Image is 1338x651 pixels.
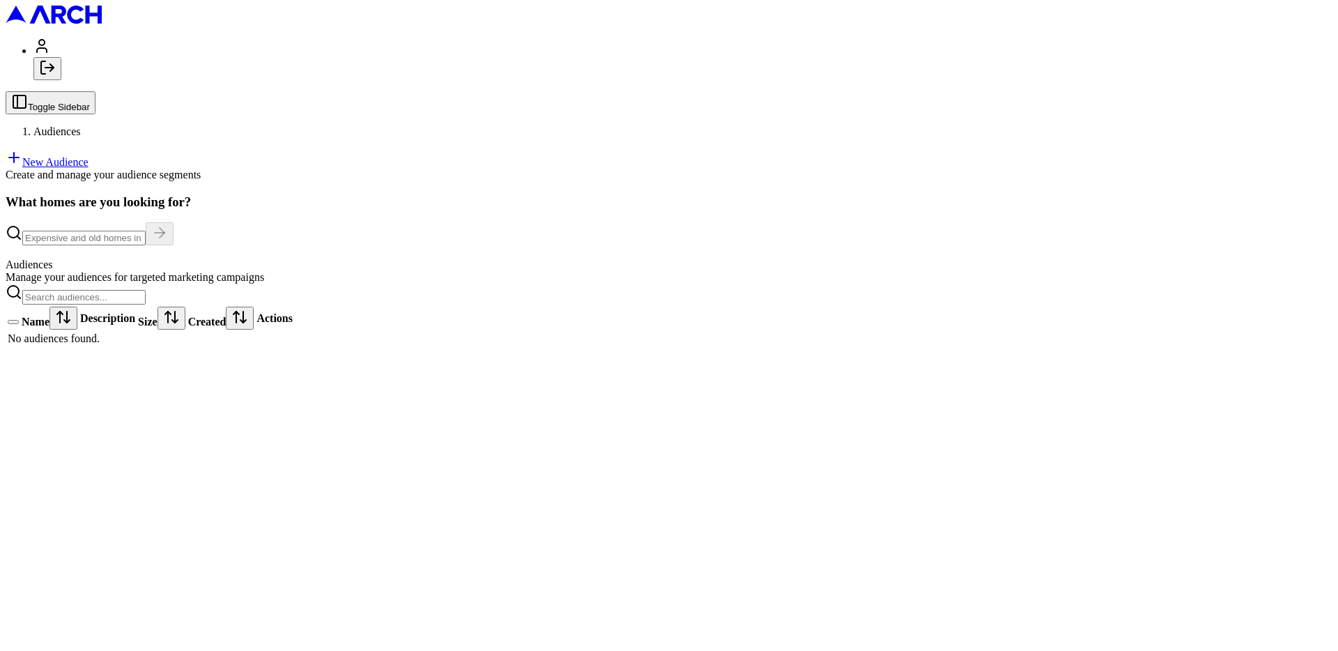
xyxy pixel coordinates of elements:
[6,259,1332,271] div: Audiences
[7,332,293,346] td: No audiences found.
[33,57,61,80] button: Log out
[6,169,1332,181] div: Create and manage your audience segments
[256,306,293,330] th: Actions
[28,102,90,112] span: Toggle Sidebar
[188,307,254,330] div: Created
[6,91,95,114] button: Toggle Sidebar
[6,125,1332,138] nav: breadcrumb
[22,231,146,245] input: Expensive and old homes in greater SF Bay Area
[6,271,1332,284] div: Manage your audiences for targeted marketing campaigns
[138,307,185,330] div: Size
[22,290,146,305] input: Search audiences...
[33,125,81,137] span: Audiences
[22,307,77,330] div: Name
[6,156,89,168] a: New Audience
[6,194,1332,210] h3: What homes are you looking for?
[79,306,136,330] th: Description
